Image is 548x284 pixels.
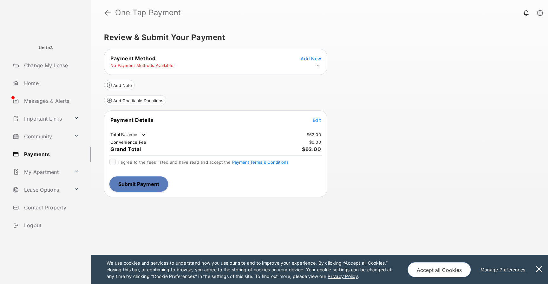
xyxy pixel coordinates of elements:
a: Community [10,129,71,144]
button: Edit [313,117,321,123]
span: Grand Total [110,146,141,152]
td: $0.00 [309,139,321,145]
td: No Payment Methods Available [110,63,174,68]
u: Manage Preferences [480,267,528,272]
a: Contact Property [10,200,91,215]
a: Lease Options [10,182,71,197]
button: Add Note [104,80,135,90]
span: Add New [301,56,321,61]
a: Change My Lease [10,58,91,73]
span: $62.00 [302,146,321,152]
strong: One Tap Payment [115,9,181,17]
h5: Review & Submit Your Payment [104,34,530,41]
td: Total Balance [110,132,147,138]
p: We use cookies and services to understand how you use our site and to improve your experience. By... [107,260,394,280]
td: Convenience Fee [110,139,147,145]
a: Important Links [10,111,71,126]
a: Home [10,76,91,91]
a: Payments [10,147,91,162]
a: Logout [10,218,91,233]
a: My Apartment [10,164,71,180]
p: Unita3 [39,45,53,51]
button: Add Charitable Donations [104,95,166,105]
td: $62.00 [306,132,322,137]
span: Payment Details [110,117,153,123]
span: I agree to the fees listed and have read and accept the [118,160,289,165]
button: Add New [301,55,321,62]
span: Payment Method [110,55,155,62]
u: Privacy Policy [328,274,357,279]
button: I agree to the fees listed and have read and accept the [232,160,289,165]
a: Messages & Alerts [10,93,91,109]
button: Accept all Cookies [408,262,471,277]
button: Submit Payment [109,176,168,192]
